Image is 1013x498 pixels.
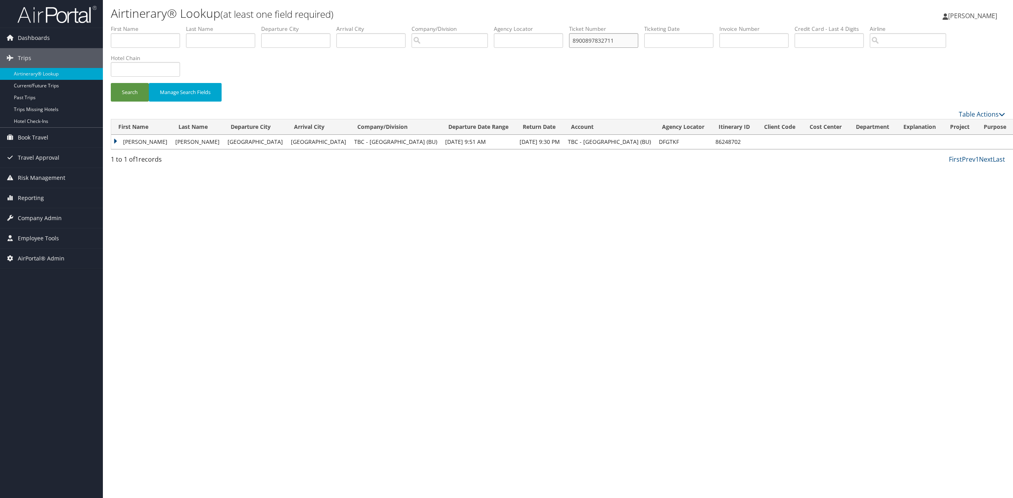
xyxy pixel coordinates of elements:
[711,119,757,135] th: Itinerary ID: activate to sort column ascending
[220,8,334,21] small: (at least one field required)
[18,208,62,228] span: Company Admin
[644,25,719,33] label: Ticketing Date
[494,25,569,33] label: Agency Locator
[111,83,149,102] button: Search
[135,155,138,164] span: 1
[350,119,441,135] th: Company/Division
[795,25,870,33] label: Credit Card - Last 4 Digits
[287,119,350,135] th: Arrival City: activate to sort column ascending
[186,25,261,33] label: Last Name
[111,119,171,135] th: First Name: activate to sort column ascending
[896,119,943,135] th: Explanation: activate to sort column ascending
[655,135,711,149] td: DFGTKF
[412,25,494,33] label: Company/Division
[18,48,31,68] span: Trips
[171,135,224,149] td: [PERSON_NAME]
[171,119,224,135] th: Last Name: activate to sort column ascending
[959,110,1005,119] a: Table Actions
[18,188,44,208] span: Reporting
[287,135,350,149] td: [GEOGRAPHIC_DATA]
[943,4,1005,28] a: [PERSON_NAME]
[948,11,997,20] span: [PERSON_NAME]
[655,119,711,135] th: Agency Locator: activate to sort column ascending
[111,135,171,149] td: [PERSON_NAME]
[18,168,65,188] span: Risk Management
[516,119,564,135] th: Return Date: activate to sort column ascending
[111,155,326,168] div: 1 to 1 of records
[979,155,993,164] a: Next
[849,119,896,135] th: Department: activate to sort column ascending
[975,155,979,164] a: 1
[336,25,412,33] label: Arrival City
[802,119,849,135] th: Cost Center: activate to sort column ascending
[441,135,516,149] td: [DATE] 9:51 AM
[111,54,186,62] label: Hotel Chain
[18,249,64,268] span: AirPortal® Admin
[350,135,441,149] td: TBC - [GEOGRAPHIC_DATA] (BU)
[18,148,59,168] span: Travel Approval
[564,119,655,135] th: Account: activate to sort column ascending
[111,5,707,22] h1: Airtinerary® Lookup
[18,128,48,147] span: Book Travel
[441,119,516,135] th: Departure Date Range: activate to sort column descending
[564,135,655,149] td: TBC - [GEOGRAPHIC_DATA] (BU)
[711,135,757,149] td: 86248702
[149,83,222,102] button: Manage Search Fields
[757,119,802,135] th: Client Code: activate to sort column ascending
[261,25,336,33] label: Departure City
[943,119,977,135] th: Project: activate to sort column ascending
[993,155,1005,164] a: Last
[569,25,644,33] label: Ticket Number
[719,25,795,33] label: Invoice Number
[18,28,50,48] span: Dashboards
[962,155,975,164] a: Prev
[18,228,59,248] span: Employee Tools
[111,25,186,33] label: First Name
[870,25,952,33] label: Airline
[516,135,564,149] td: [DATE] 9:30 PM
[224,135,287,149] td: [GEOGRAPHIC_DATA]
[224,119,287,135] th: Departure City: activate to sort column ascending
[949,155,962,164] a: First
[17,5,97,24] img: airportal-logo.png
